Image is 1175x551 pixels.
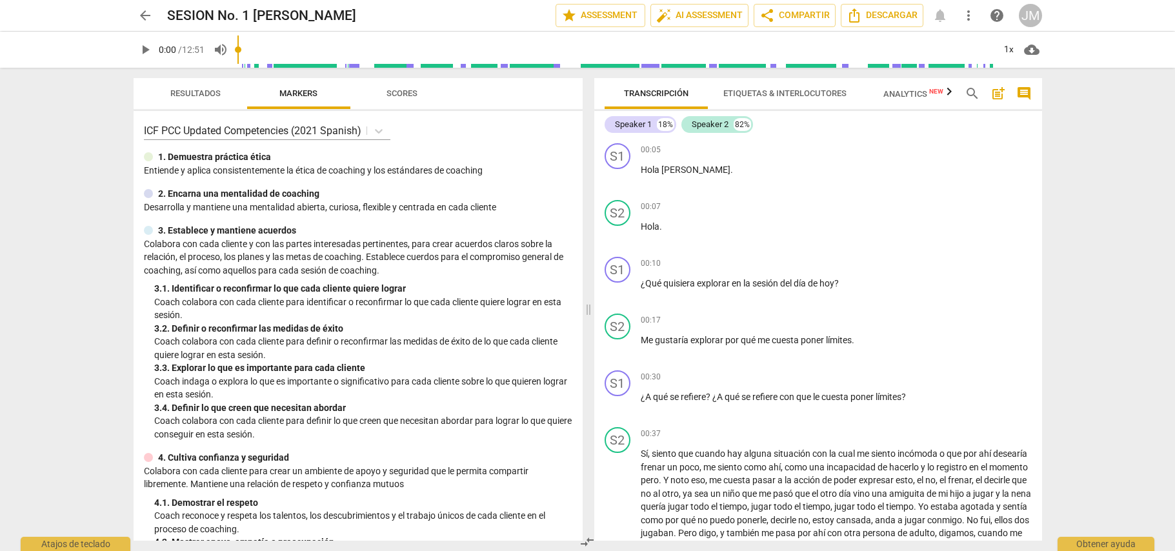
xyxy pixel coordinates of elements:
span: estaba [930,501,960,512]
span: puedo [710,515,737,525]
p: Colabora con cada cliente para crear un ambiente de apoyo y seguridad que le permita compartir li... [144,465,572,491]
span: me [1010,528,1022,538]
p: 3. Establece y mantiene acuerdos [158,224,296,237]
span: al [653,488,662,499]
span: share [759,8,775,23]
span: me [761,528,776,538]
span: en [969,462,981,472]
span: , [990,515,994,525]
span: Assessment [561,8,639,23]
span: expresar [859,475,896,485]
div: Cambiar un interlocutor [605,257,630,283]
span: Yo [918,501,930,512]
span: ¿A [712,392,725,402]
span: de [927,488,938,499]
span: help [989,8,1005,23]
span: con [812,448,829,459]
span: mi [938,488,950,499]
span: lo [927,462,936,472]
span: , [871,515,875,525]
span: que [1012,475,1027,485]
span: con [827,528,844,538]
span: Markers [279,88,317,98]
p: Coach colabora con cada cliente para definir o reconfirmar las medidas de éxito de lo que cada cl... [154,335,572,361]
span: por [725,335,741,345]
span: [PERSON_NAME] [661,165,730,175]
span: y [996,501,1003,512]
span: incómoda [898,448,939,459]
p: Colabora con cada cliente y con las partes interesadas pertinentes, para crear acuerdos claros so... [144,237,572,277]
span: cansada [836,515,871,525]
button: Mostrar/Ocultar comentarios [1014,83,1034,104]
span: el [812,488,820,499]
p: Coach colabora con cada cliente para identificar o reconfirmar lo que cada cliente quiere lograr ... [154,296,572,322]
button: Volume [209,38,232,61]
button: Reproducir [134,38,157,61]
span: , [808,515,812,525]
span: quería [641,501,668,512]
span: cuesta [772,335,801,345]
span: esto [896,475,913,485]
span: explorar [690,335,725,345]
span: adulto [909,528,935,538]
span: por [665,515,681,525]
span: . [852,335,854,345]
span: / 12:51 [178,45,205,55]
span: poner [801,335,826,345]
span: amiguita [889,488,927,499]
span: fui [980,515,990,525]
span: se [741,392,752,402]
span: Sí [641,448,648,459]
span: hacerlo [889,462,921,472]
span: pasó [773,488,795,499]
span: comment [1016,86,1032,101]
span: play_arrow [137,42,153,57]
span: se [670,392,681,402]
span: , [913,475,917,485]
span: me [758,335,772,345]
span: el [711,501,719,512]
p: ICF PCC Updated Competencies (2021 Spanish) [144,123,361,138]
span: conmigo [927,515,962,525]
span: No [967,515,980,525]
span: qué [681,515,698,525]
span: noto [670,475,691,485]
span: con [779,392,796,402]
div: 1x [997,39,1021,60]
span: , [705,475,709,485]
span: la [1002,488,1011,499]
span: jugaban [641,528,674,538]
span: , [767,515,770,525]
span: el [981,462,989,472]
button: AI Assessment [650,4,748,27]
span: no [798,515,808,525]
span: persona [863,528,898,538]
button: Assessment [556,4,645,27]
p: 4. Cultiva confianza y seguridad [158,451,289,465]
span: jugar [905,515,927,525]
span: vino [853,488,872,499]
span: el [794,501,803,512]
span: 00:10 [641,258,661,269]
span: que [742,488,759,499]
button: JM [1019,4,1042,27]
span: Scores [387,88,417,98]
div: Cambiar un interlocutor [605,370,630,396]
span: situación [774,448,812,459]
span: , [974,528,978,538]
span: jugar [668,501,690,512]
span: 00:05 [641,145,661,155]
span: desearía [993,448,1027,459]
p: Entiende y aplica consistentemente la ética de coaching y los estándares de coaching [144,164,572,177]
span: gustaría [655,335,690,345]
span: New [929,88,943,95]
span: agotada [960,501,996,512]
span: por [798,528,813,538]
span: el [976,475,984,485]
span: ? [706,392,712,402]
div: 3. 4. Definir lo que creen que necesitan abordar [154,401,572,415]
span: , [716,528,720,538]
span: en [732,278,743,288]
span: , [936,475,939,485]
span: pasar [752,475,778,485]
